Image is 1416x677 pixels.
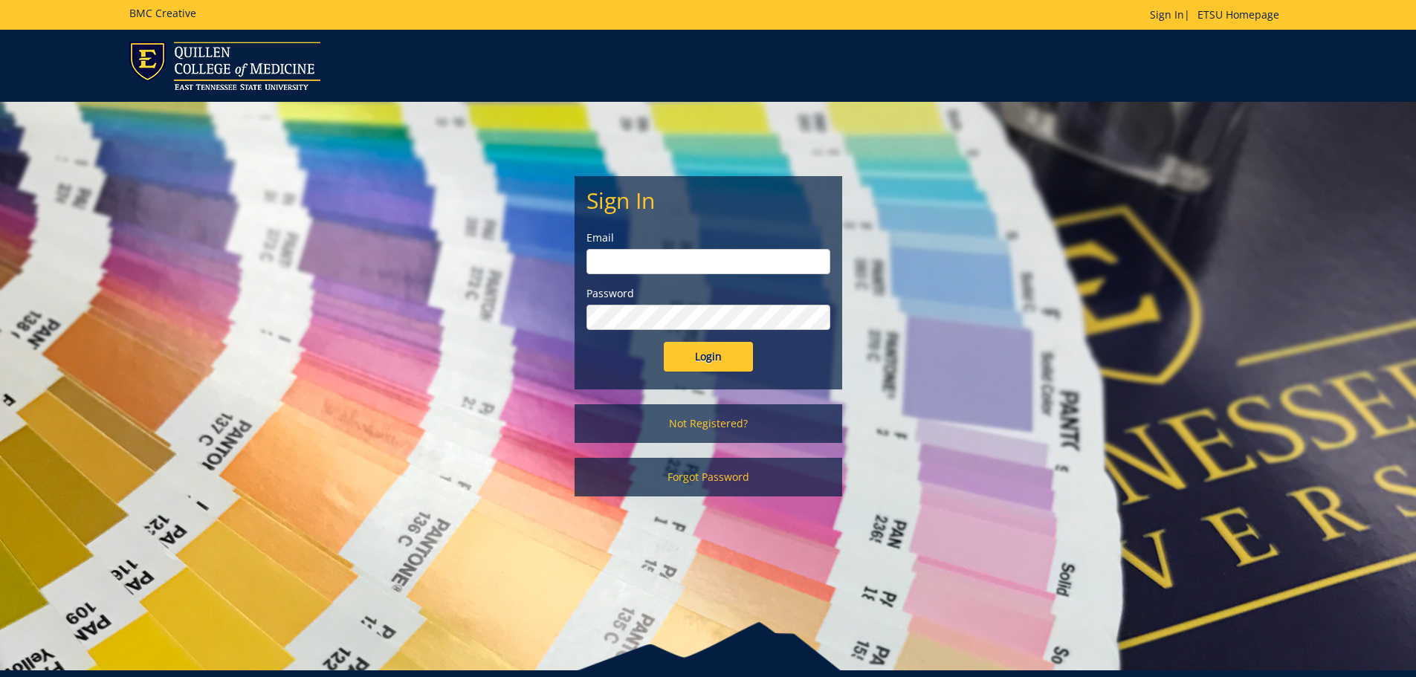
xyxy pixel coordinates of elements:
img: ETSU logo [129,42,320,90]
a: Not Registered? [575,404,842,443]
h2: Sign In [586,188,830,213]
h5: BMC Creative [129,7,196,19]
a: ETSU Homepage [1190,7,1287,22]
p: | [1150,7,1287,22]
a: Forgot Password [575,458,842,496]
a: Sign In [1150,7,1184,22]
label: Email [586,230,830,245]
input: Login [664,342,753,372]
label: Password [586,286,830,301]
